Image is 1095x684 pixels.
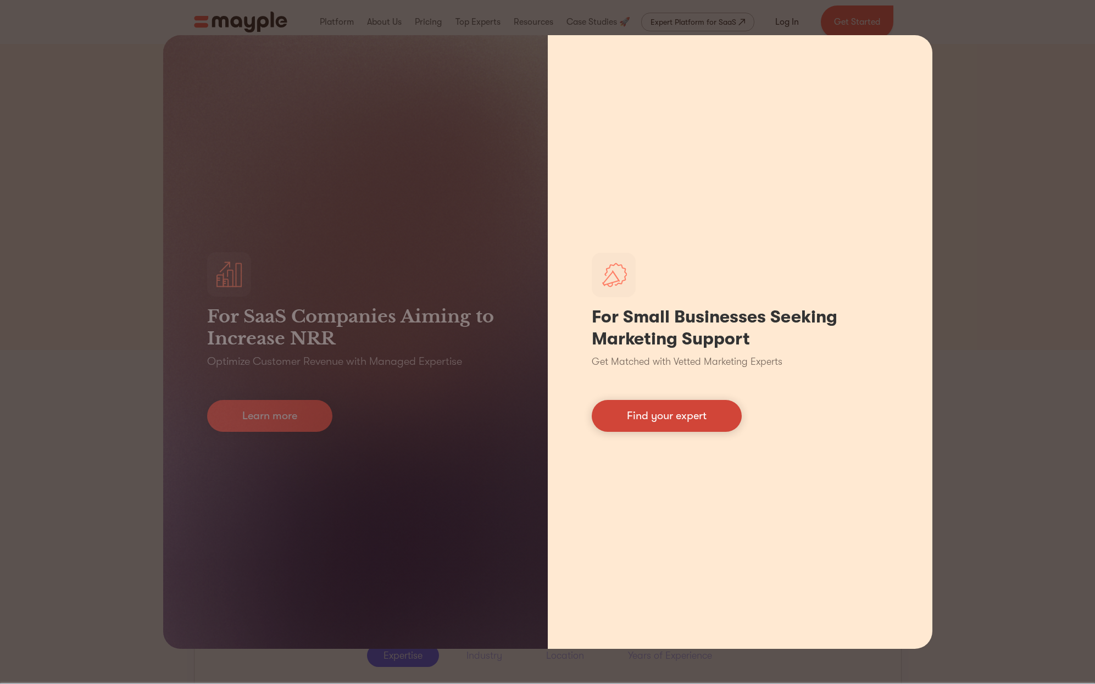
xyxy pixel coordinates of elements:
[207,354,462,369] p: Optimize Customer Revenue with Managed Expertise
[592,306,888,350] h1: For Small Businesses Seeking Marketing Support
[592,354,782,369] p: Get Matched with Vetted Marketing Experts
[207,400,332,432] a: Learn more
[592,400,742,432] a: Find your expert
[207,305,504,349] h3: For SaaS Companies Aiming to Increase NRR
